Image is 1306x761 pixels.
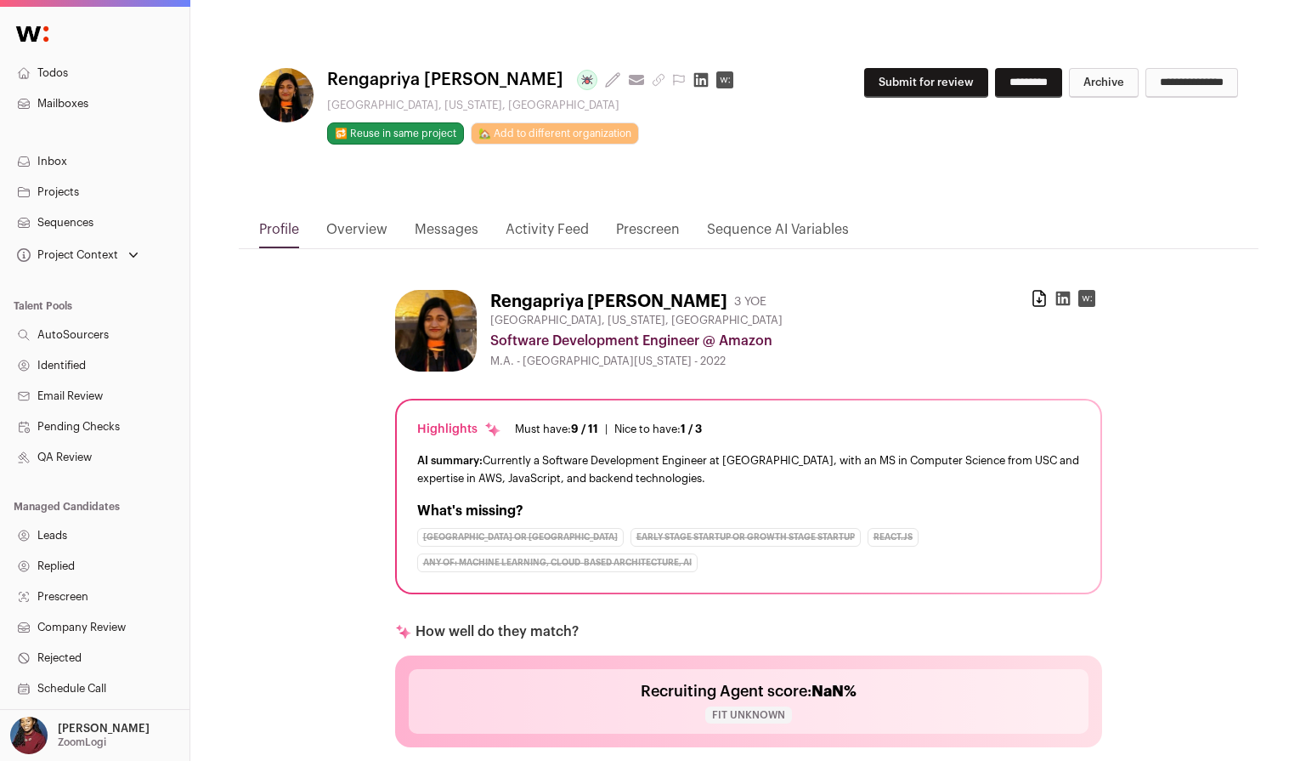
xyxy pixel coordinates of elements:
div: M.A. - [GEOGRAPHIC_DATA][US_STATE] - 2022 [490,355,1102,368]
span: AI summary: [417,455,483,466]
p: ZoomLogi [58,735,106,749]
span: 1 / 3 [681,423,702,434]
a: Sequence AI Variables [707,219,849,248]
img: 10010497-medium_jpg [10,717,48,754]
button: Open dropdown [7,717,153,754]
div: Software Development Engineer @ Amazon [490,331,1102,351]
ul: | [515,423,702,436]
a: Prescreen [616,219,680,248]
img: b05c3c622b764262c11158c7fe6b2c9f96f380eb73ab4dad9e7af927a7c2f6c5.jpg [259,68,314,122]
button: Open dropdown [14,243,142,267]
p: [PERSON_NAME] [58,722,150,735]
div: Must have: [515,423,598,436]
button: Submit for review [864,68,988,98]
a: Messages [415,219,478,248]
span: [GEOGRAPHIC_DATA], [US_STATE], [GEOGRAPHIC_DATA] [490,314,783,327]
img: Wellfound [7,17,58,51]
p: How well do they match? [416,622,579,642]
a: Overview [326,219,387,248]
h2: What's missing? [417,501,1080,521]
span: Fit Unknown [705,707,792,724]
a: Activity Feed [506,219,589,248]
div: Early Stage Startup or Growth Stage Startup [630,528,861,547]
div: Currently a Software Development Engineer at [GEOGRAPHIC_DATA], with an MS in Computer Science fr... [417,451,1080,487]
div: [GEOGRAPHIC_DATA], [US_STATE], [GEOGRAPHIC_DATA] [327,99,740,112]
div: 3 YOE [734,293,766,310]
h1: Rengapriya [PERSON_NAME] [490,290,727,314]
div: Nice to have: [614,423,702,436]
button: 🔂 Reuse in same project [327,122,464,145]
div: Project Context [14,248,118,262]
a: Profile [259,219,299,248]
div: React.js [868,528,919,547]
span: 9 / 11 [571,423,598,434]
img: b05c3c622b764262c11158c7fe6b2c9f96f380eb73ab4dad9e7af927a7c2f6c5.jpg [395,290,477,372]
div: Any of: Machine Learning, Cloud-based architecture, ai [417,554,698,572]
span: Rengapriya [PERSON_NAME] [327,68,563,92]
a: 🏡 Add to different organization [471,122,639,145]
h2: Recruiting Agent score: [641,679,857,703]
button: Archive [1069,68,1139,98]
div: Highlights [417,421,501,438]
div: [GEOGRAPHIC_DATA] or [GEOGRAPHIC_DATA] [417,528,624,547]
span: NaN% [811,684,857,699]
